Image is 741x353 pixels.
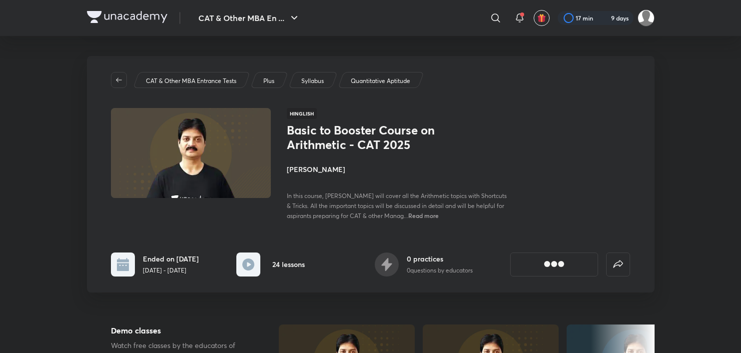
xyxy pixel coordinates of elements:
[263,76,274,85] p: Plus
[606,252,630,276] button: false
[351,76,410,85] p: Quantitative Aptitude
[407,253,473,264] h6: 0 practices
[109,107,272,199] img: Thumbnail
[144,76,238,85] a: CAT & Other MBA Entrance Tests
[537,13,546,22] img: avatar
[599,13,609,23] img: streak
[287,108,317,119] span: Hinglish
[143,253,199,264] h6: Ended on [DATE]
[510,252,598,276] button: [object Object]
[287,123,450,152] h1: Basic to Booster Course on Arithmetic - CAT 2025
[287,192,507,219] span: In this course, [PERSON_NAME] will cover all the Arithmetic topics with Shortcuts & Tricks. All t...
[349,76,412,85] a: Quantitative Aptitude
[87,11,167,23] img: Company Logo
[111,324,247,336] h5: Demo classes
[301,76,324,85] p: Syllabus
[534,10,550,26] button: avatar
[638,9,655,26] img: Abhishek gupta
[143,266,199,275] p: [DATE] - [DATE]
[87,11,167,25] a: Company Logo
[287,164,511,174] h4: [PERSON_NAME]
[407,266,473,275] p: 0 questions by educators
[299,76,325,85] a: Syllabus
[192,8,306,28] button: CAT & Other MBA En ...
[261,76,276,85] a: Plus
[408,211,439,219] span: Read more
[146,76,236,85] p: CAT & Other MBA Entrance Tests
[272,259,305,269] h6: 24 lessons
